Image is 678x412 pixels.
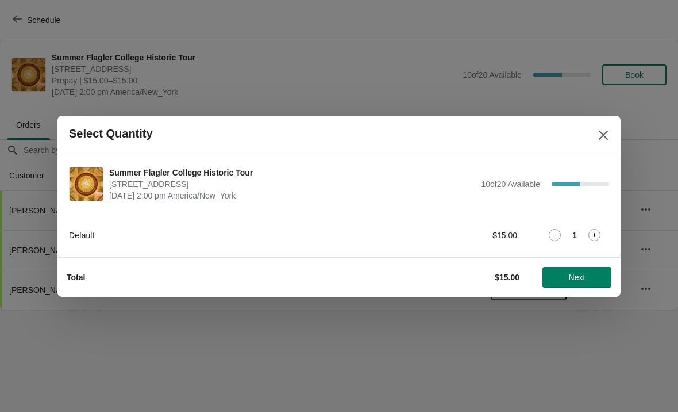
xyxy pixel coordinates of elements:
[109,190,475,201] span: [DATE] 2:00 pm America/New_York
[69,230,388,241] div: Default
[411,230,517,241] div: $15.00
[109,167,475,178] span: Summer Flagler College Historic Tour
[495,273,519,282] strong: $15.00
[69,127,153,140] h2: Select Quantity
[109,178,475,190] span: [STREET_ADDRESS]
[542,267,611,288] button: Next
[481,180,540,189] span: 10 of 20 Available
[593,125,614,146] button: Close
[572,230,577,241] strong: 1
[67,273,85,282] strong: Total
[569,273,585,282] span: Next
[70,167,103,201] img: Summer Flagler College Historic Tour | 74 King Street, St. Augustine, FL, USA | August 12 | 2:00 ...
